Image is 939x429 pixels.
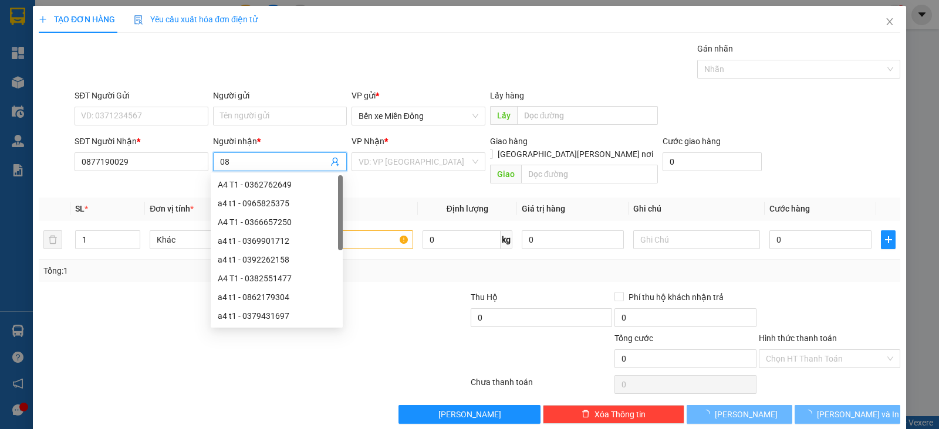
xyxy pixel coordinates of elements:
span: Đơn vị tính [150,204,194,213]
span: [PERSON_NAME] [438,408,501,421]
span: close [885,17,894,26]
input: Cước giao hàng [663,152,762,171]
span: Thu Hộ [471,292,498,302]
span: plus [39,15,47,23]
button: deleteXóa Thông tin [543,405,684,424]
div: A4 T1 - 0382551477 [218,272,336,285]
button: delete [43,230,62,249]
span: [PERSON_NAME] và In [817,408,899,421]
span: Tổng cước [614,333,653,343]
button: plus [881,230,896,249]
input: VD: Bàn, Ghế [286,230,413,249]
span: Bến xe Miền Đông [359,107,478,125]
span: Cước hàng [769,204,810,213]
div: A4 T1 - 0362762649 [218,178,336,191]
div: A4 T1 - 0382551477 [211,269,343,288]
div: A4 T1 - 0366657250 [211,213,343,231]
span: Xóa Thông tin [595,408,646,421]
div: VP gửi [352,89,485,102]
img: icon [134,15,143,25]
div: Người gửi [213,89,347,102]
div: SĐT Người Gửi [75,89,208,102]
span: SL [75,204,85,213]
span: Định lượng [447,204,488,213]
div: a4 t1 - 0379431697 [218,309,336,322]
span: Lấy hàng [490,91,524,100]
div: a4 t1 - 0379431697 [211,307,343,325]
div: a4 t1 - 0392262158 [211,250,343,269]
label: Hình thức thanh toán [759,333,837,343]
span: [PERSON_NAME] [715,408,778,421]
div: Người nhận [213,135,347,148]
button: [PERSON_NAME] và In [795,405,900,424]
input: Dọc đường [521,165,658,183]
div: a4 t1 - 0965825375 [218,197,336,210]
div: a4 t1 - 0965825375 [211,194,343,213]
span: loading [804,410,817,418]
div: Tổng: 1 [43,264,363,277]
span: VP Nhận [352,137,384,146]
span: kg [501,230,512,249]
span: Giao hàng [490,137,528,146]
span: delete [582,410,590,419]
div: a4 t1 - 0862179304 [211,288,343,307]
span: TẠO ĐƠN HÀNG [39,15,115,24]
div: Chưa thanh toán [469,376,613,396]
button: [PERSON_NAME] [687,405,792,424]
div: SĐT Người Nhận [75,135,208,148]
div: A4 T1 - 0362762649 [211,175,343,194]
span: Phí thu hộ khách nhận trả [624,291,728,304]
input: 0 [522,230,624,249]
div: a4 t1 - 0369901712 [211,231,343,250]
div: a4 t1 - 0392262158 [218,253,336,266]
div: a4 t1 - 0862179304 [218,291,336,304]
span: Giao [490,165,521,183]
span: loading [702,410,715,418]
span: [GEOGRAPHIC_DATA][PERSON_NAME] nơi [493,148,658,161]
span: Giá trị hàng [522,204,565,213]
span: Yêu cầu xuất hóa đơn điện tử [134,15,258,24]
label: Gán nhãn [697,44,733,53]
button: [PERSON_NAME] [398,405,540,424]
div: a4 t1 - 0369901712 [218,234,336,247]
button: Close [873,6,906,39]
label: Cước giao hàng [663,137,721,146]
span: user-add [330,157,340,166]
span: Lấy [490,106,517,125]
span: plus [881,235,895,244]
span: Khác [157,231,269,248]
input: Ghi Chú [633,230,760,249]
div: A4 T1 - 0366657250 [218,216,336,229]
th: Ghi chú [629,198,765,220]
input: Dọc đường [517,106,658,125]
